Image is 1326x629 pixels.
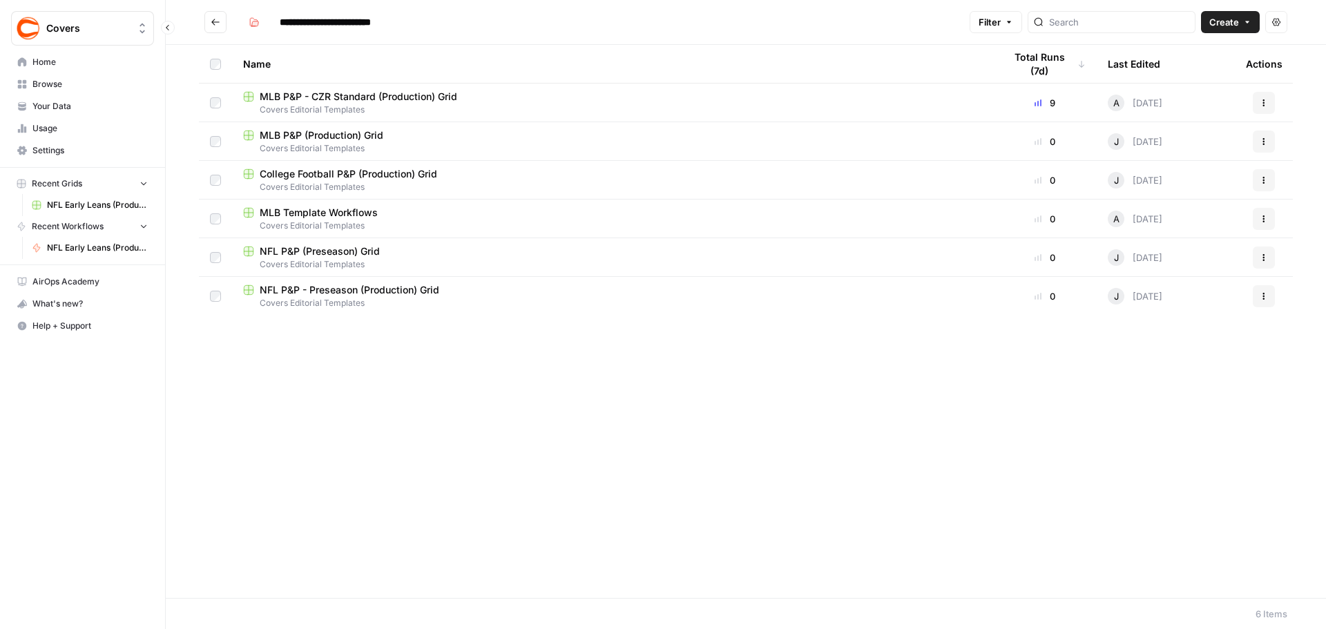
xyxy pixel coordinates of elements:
[1209,15,1239,29] span: Create
[260,167,437,181] span: College Football P&P (Production) Grid
[1004,251,1086,264] div: 0
[1108,172,1162,188] div: [DATE]
[11,293,154,315] button: What's new?
[1114,135,1119,148] span: J
[47,242,148,254] span: NFL Early Leans (Production)
[243,90,982,116] a: MLB P&P - CZR Standard (Production) GridCovers Editorial Templates
[32,320,148,332] span: Help + Support
[243,128,982,155] a: MLB P&P (Production) GridCovers Editorial Templates
[243,220,982,232] span: Covers Editorial Templates
[243,244,982,271] a: NFL P&P (Preseason) GridCovers Editorial Templates
[11,139,154,162] a: Settings
[32,220,104,233] span: Recent Workflows
[47,199,148,211] span: NFL Early Leans (Production) Grid
[243,104,982,116] span: Covers Editorial Templates
[11,216,154,237] button: Recent Workflows
[260,128,383,142] span: MLB P&P (Production) Grid
[11,271,154,293] a: AirOps Academy
[1004,212,1086,226] div: 0
[1108,95,1162,111] div: [DATE]
[1004,135,1086,148] div: 0
[12,293,153,314] div: What's new?
[1256,607,1287,621] div: 6 Items
[243,142,982,155] span: Covers Editorial Templates
[260,206,378,220] span: MLB Template Workflows
[979,15,1001,29] span: Filter
[1108,288,1162,304] div: [DATE]
[1004,96,1086,110] div: 9
[11,173,154,194] button: Recent Grids
[32,275,148,288] span: AirOps Academy
[260,244,380,258] span: NFL P&P (Preseason) Grid
[1108,211,1162,227] div: [DATE]
[243,283,982,309] a: NFL P&P - Preseason (Production) GridCovers Editorial Templates
[16,16,41,41] img: Covers Logo
[26,237,154,259] a: NFL Early Leans (Production)
[243,206,982,232] a: MLB Template WorkflowsCovers Editorial Templates
[32,100,148,113] span: Your Data
[11,73,154,95] a: Browse
[243,181,982,193] span: Covers Editorial Templates
[11,315,154,337] button: Help + Support
[11,117,154,139] a: Usage
[1108,45,1160,83] div: Last Edited
[243,167,982,193] a: College Football P&P (Production) GridCovers Editorial Templates
[1004,289,1086,303] div: 0
[243,297,982,309] span: Covers Editorial Templates
[243,45,982,83] div: Name
[32,144,148,157] span: Settings
[970,11,1022,33] button: Filter
[1114,289,1119,303] span: J
[11,95,154,117] a: Your Data
[1004,173,1086,187] div: 0
[204,11,227,33] button: Go back
[243,258,982,271] span: Covers Editorial Templates
[260,283,439,297] span: NFL P&P - Preseason (Production) Grid
[1004,45,1086,83] div: Total Runs (7d)
[1108,249,1162,266] div: [DATE]
[260,90,457,104] span: MLB P&P - CZR Standard (Production) Grid
[26,194,154,216] a: NFL Early Leans (Production) Grid
[1114,251,1119,264] span: J
[32,56,148,68] span: Home
[32,177,82,190] span: Recent Grids
[1049,15,1189,29] input: Search
[1113,96,1120,110] span: A
[11,51,154,73] a: Home
[32,122,148,135] span: Usage
[1108,133,1162,150] div: [DATE]
[1114,173,1119,187] span: J
[1113,212,1120,226] span: A
[11,11,154,46] button: Workspace: Covers
[32,78,148,90] span: Browse
[1201,11,1260,33] button: Create
[1246,45,1282,83] div: Actions
[46,21,130,35] span: Covers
